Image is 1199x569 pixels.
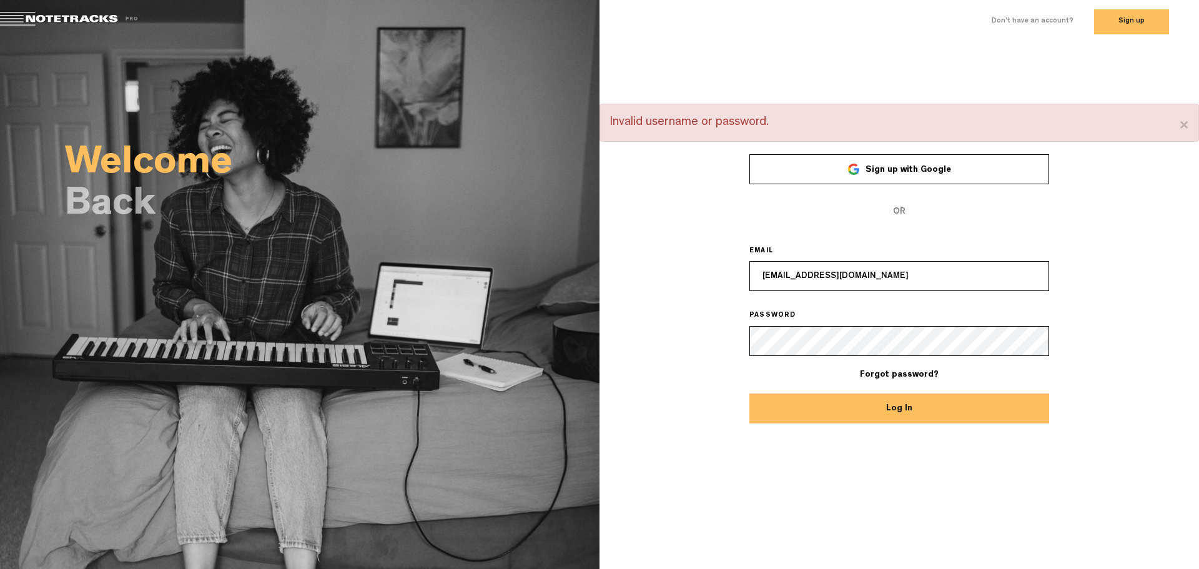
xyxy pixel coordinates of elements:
[609,114,1189,132] p: Invalid username or password.
[1094,9,1169,34] button: Sign up
[866,166,951,174] span: Sign up with Google
[1179,114,1189,139] button: ×
[749,247,791,257] label: EMAIL
[749,261,1049,291] input: Email
[992,16,1073,27] label: Don't have an account?
[749,197,1049,227] span: OR
[65,147,599,182] h2: Welcome
[65,189,599,224] h2: Back
[860,370,939,379] a: Forgot password?
[749,393,1049,423] button: Log In
[749,311,814,321] label: PASSWORD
